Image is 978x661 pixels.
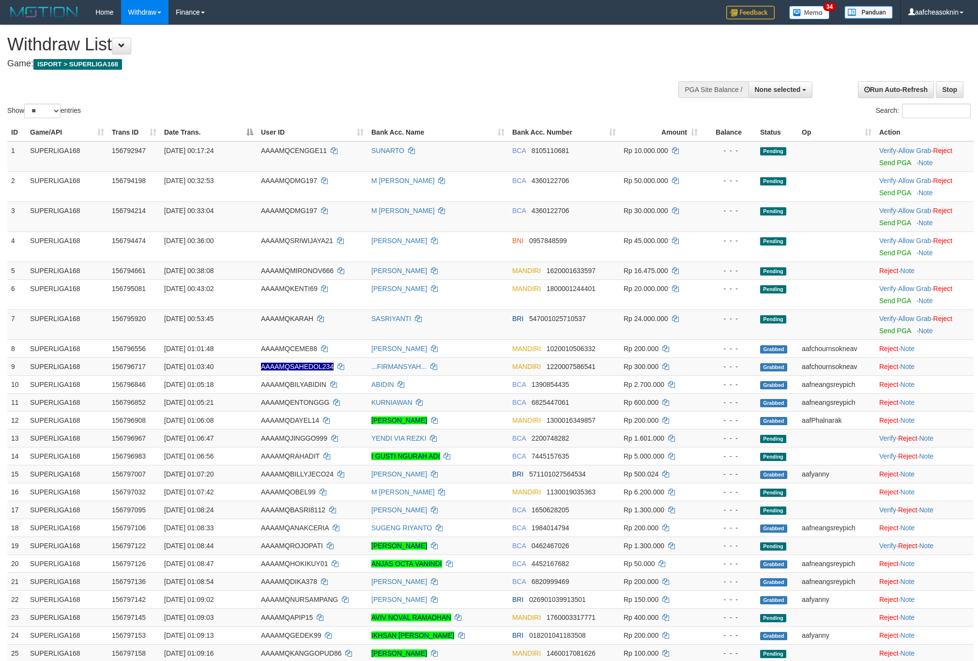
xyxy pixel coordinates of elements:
[112,381,146,388] span: 156796846
[898,237,931,245] a: Allow Grab
[7,429,26,447] td: 13
[7,357,26,375] td: 9
[529,237,567,245] span: Copy 0957848599 to clipboard
[798,465,875,483] td: aafyanny
[164,452,214,460] span: [DATE] 01:06:56
[933,207,952,215] a: Reject
[705,415,752,425] div: - - -
[26,279,108,309] td: SUPERLIGA168
[7,411,26,429] td: 12
[371,363,427,370] a: ...FIRMANSYAH...
[512,345,541,353] span: MANDIRI
[760,315,786,323] span: Pending
[624,416,658,424] span: Rp 200.000
[875,261,974,279] td: ·
[261,416,319,424] span: AAAAMQDAYEL14
[875,465,974,483] td: ·
[7,465,26,483] td: 15
[164,285,214,292] span: [DATE] 00:43:02
[879,381,899,388] a: Reject
[919,506,933,514] a: Note
[875,411,974,429] td: ·
[371,399,413,406] a: KURNIAWAN
[879,578,899,585] a: Reject
[879,177,896,184] a: Verify
[879,363,899,370] a: Reject
[898,147,933,154] span: ·
[879,345,899,353] a: Reject
[508,123,620,141] th: Bank Acc. Number: activate to sort column ascending
[901,416,915,424] a: Note
[823,2,836,11] span: 34
[898,207,931,215] a: Allow Grab
[26,123,108,141] th: Game/API: activate to sort column ascending
[898,506,917,514] a: Reject
[898,237,933,245] span: ·
[879,147,896,154] a: Verify
[624,399,658,406] span: Rp 600.000
[879,189,911,197] a: Send PGA
[798,411,875,429] td: aafPhalnarak
[512,452,526,460] span: BCA
[879,237,896,245] a: Verify
[898,177,931,184] a: Allow Grab
[760,399,787,407] span: Grabbed
[371,285,427,292] a: [PERSON_NAME]
[879,315,896,323] a: Verify
[919,542,933,550] a: Note
[879,524,899,532] a: Reject
[705,362,752,371] div: - - -
[7,339,26,357] td: 8
[112,434,146,442] span: 156796967
[261,177,317,184] span: AAAAMQDMG197
[26,357,108,375] td: SUPERLIGA168
[749,81,813,98] button: None selected
[547,345,596,353] span: Copy 1020010506332 to clipboard
[901,631,915,639] a: Note
[371,596,427,603] a: [PERSON_NAME]
[879,219,911,227] a: Send PGA
[705,266,752,276] div: - - -
[798,123,875,141] th: Op: activate to sort column ascending
[164,434,214,442] span: [DATE] 01:06:47
[624,177,668,184] span: Rp 50.000.000
[512,177,526,184] span: BCA
[933,237,952,245] a: Reject
[879,267,899,275] a: Reject
[705,236,752,246] div: - - -
[257,123,367,141] th: User ID: activate to sort column ascending
[918,219,933,227] a: Note
[879,488,899,496] a: Reject
[26,261,108,279] td: SUPERLIGA168
[798,393,875,411] td: aafneangsreypich
[919,434,933,442] a: Note
[624,147,668,154] span: Rp 10.000.000
[875,375,974,393] td: ·
[705,433,752,443] div: - - -
[875,339,974,357] td: ·
[678,81,748,98] div: PGA Site Balance /
[26,171,108,201] td: SUPERLIGA168
[532,147,569,154] span: Copy 8105110681 to clipboard
[512,237,523,245] span: BNI
[760,363,787,371] span: Grabbed
[705,451,752,461] div: - - -
[164,381,214,388] span: [DATE] 01:05:18
[112,237,146,245] span: 156794474
[901,560,915,568] a: Note
[512,147,526,154] span: BCA
[371,237,427,245] a: [PERSON_NAME]
[26,393,108,411] td: SUPERLIGA168
[901,614,915,621] a: Note
[879,416,899,424] a: Reject
[547,363,596,370] span: Copy 1220007586541 to clipboard
[371,488,435,496] a: M [PERSON_NAME]
[112,285,146,292] span: 156795081
[547,285,596,292] span: Copy 1800001244401 to clipboard
[512,381,526,388] span: BCA
[624,434,664,442] span: Rp 1.601.000
[26,339,108,357] td: SUPERLIGA168
[919,452,933,460] a: Note
[261,345,317,353] span: AAAAMQCEME88
[7,171,26,201] td: 2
